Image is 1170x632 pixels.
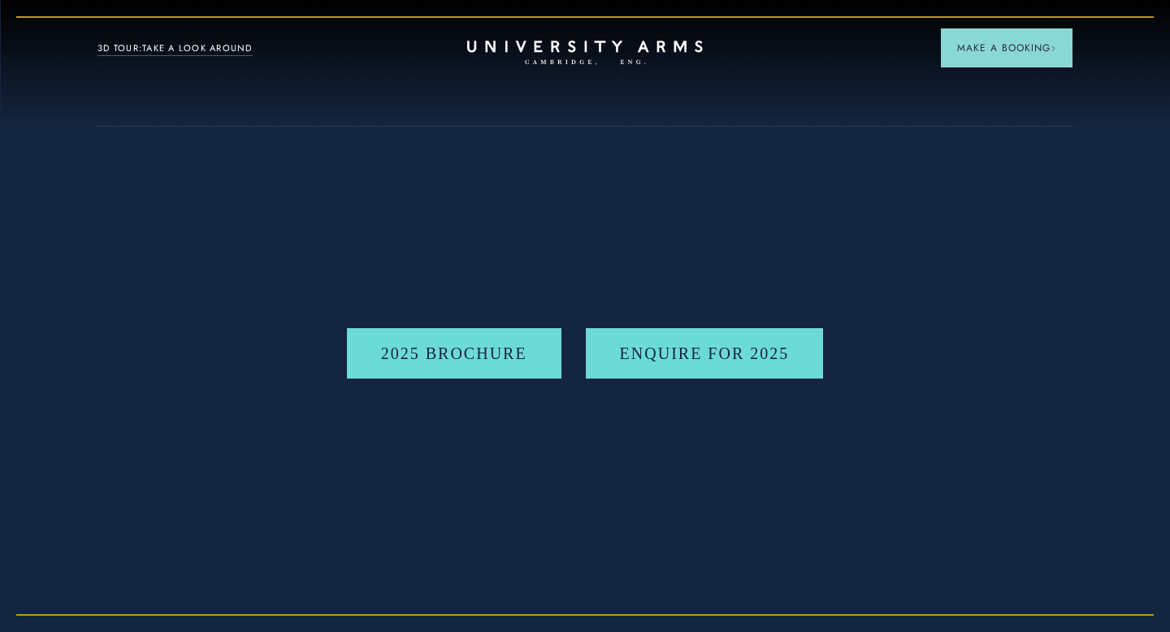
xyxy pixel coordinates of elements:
[1051,45,1056,51] img: Arrow icon
[957,41,1056,55] span: Make a Booking
[97,41,253,56] a: 3D TOUR:TAKE A LOOK AROUND
[347,328,561,379] a: 2025 BROCHURE
[467,41,703,66] a: Home
[941,28,1072,67] button: Make a BookingArrow icon
[586,328,824,379] a: Enquire for 2025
